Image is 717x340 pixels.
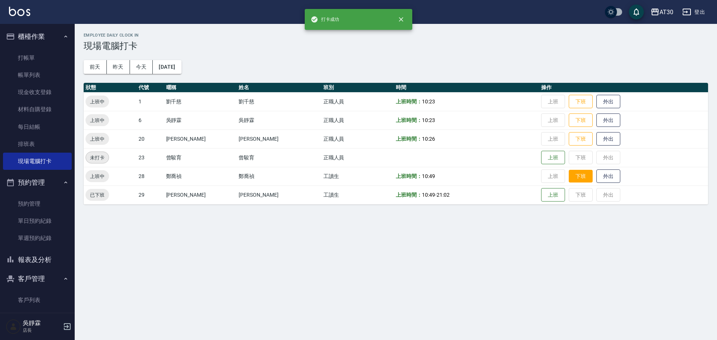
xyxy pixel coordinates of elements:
[659,7,673,17] div: AT30
[3,153,72,170] a: 現場電腦打卡
[3,135,72,153] a: 排班表
[648,4,676,20] button: AT30
[396,192,422,198] b: 上班時間：
[137,167,164,185] td: 28
[596,132,620,146] button: 外出
[6,319,21,334] img: Person
[322,167,394,185] td: 工讀生
[596,169,620,183] button: 外出
[322,83,394,93] th: 班別
[541,188,565,202] button: 上班
[153,60,181,74] button: [DATE]
[3,84,72,101] a: 現金收支登錄
[237,185,321,204] td: [PERSON_NAME]
[137,130,164,148] td: 20
[86,191,109,199] span: 已下班
[237,167,321,185] td: 鄭喬禎
[393,11,409,28] button: close
[3,212,72,230] a: 單日預約紀錄
[3,101,72,118] a: 材料自購登錄
[3,230,72,247] a: 單週預約紀錄
[422,192,435,198] span: 10:49
[679,5,708,19] button: 登出
[237,111,321,130] td: 吳靜霖
[422,117,435,123] span: 10:23
[596,113,620,127] button: 外出
[23,319,61,327] h5: 吳靜霖
[3,27,72,46] button: 櫃檯作業
[629,4,644,19] button: save
[237,130,321,148] td: [PERSON_NAME]
[164,185,237,204] td: [PERSON_NAME]
[237,92,321,111] td: 劉千慈
[164,83,237,93] th: 暱稱
[569,113,593,127] button: 下班
[394,185,539,204] td: -
[3,66,72,84] a: 帳單列表
[322,111,394,130] td: 正職人員
[569,132,593,146] button: 下班
[3,291,72,309] a: 客戶列表
[137,111,164,130] td: 6
[137,83,164,93] th: 代號
[84,33,708,38] h2: Employee Daily Clock In
[322,185,394,204] td: 工讀生
[569,95,593,109] button: 下班
[396,136,422,142] b: 上班時間：
[322,92,394,111] td: 正職人員
[84,60,107,74] button: 前天
[164,148,237,167] td: 曾駿育
[422,99,435,105] span: 10:23
[596,95,620,109] button: 外出
[3,173,72,192] button: 預約管理
[137,92,164,111] td: 1
[3,250,72,269] button: 報表及分析
[422,136,435,142] span: 10:26
[396,99,422,105] b: 上班時間：
[396,173,422,179] b: 上班時間：
[322,148,394,167] td: 正職人員
[86,135,109,143] span: 上班中
[541,151,565,165] button: 上班
[86,154,109,162] span: 未打卡
[3,118,72,135] a: 每日結帳
[9,7,30,16] img: Logo
[437,192,450,198] span: 21:02
[107,60,130,74] button: 昨天
[137,185,164,204] td: 29
[539,83,708,93] th: 操作
[86,116,109,124] span: 上班中
[237,83,321,93] th: 姓名
[23,327,61,334] p: 店長
[237,148,321,167] td: 曾駿育
[84,41,708,51] h3: 現場電腦打卡
[422,173,435,179] span: 10:49
[84,83,137,93] th: 狀態
[137,148,164,167] td: 23
[3,309,72,326] a: 客資篩選匯出
[3,195,72,212] a: 預約管理
[164,167,237,185] td: 鄭喬禎
[86,172,109,180] span: 上班中
[396,117,422,123] b: 上班時間：
[86,98,109,106] span: 上班中
[311,16,339,23] span: 打卡成功
[3,269,72,288] button: 客戶管理
[569,170,593,183] button: 下班
[322,130,394,148] td: 正職人員
[164,130,237,148] td: [PERSON_NAME]
[164,92,237,111] td: 劉千慈
[164,111,237,130] td: 吳靜霖
[394,83,539,93] th: 時間
[130,60,153,74] button: 今天
[3,49,72,66] a: 打帳單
